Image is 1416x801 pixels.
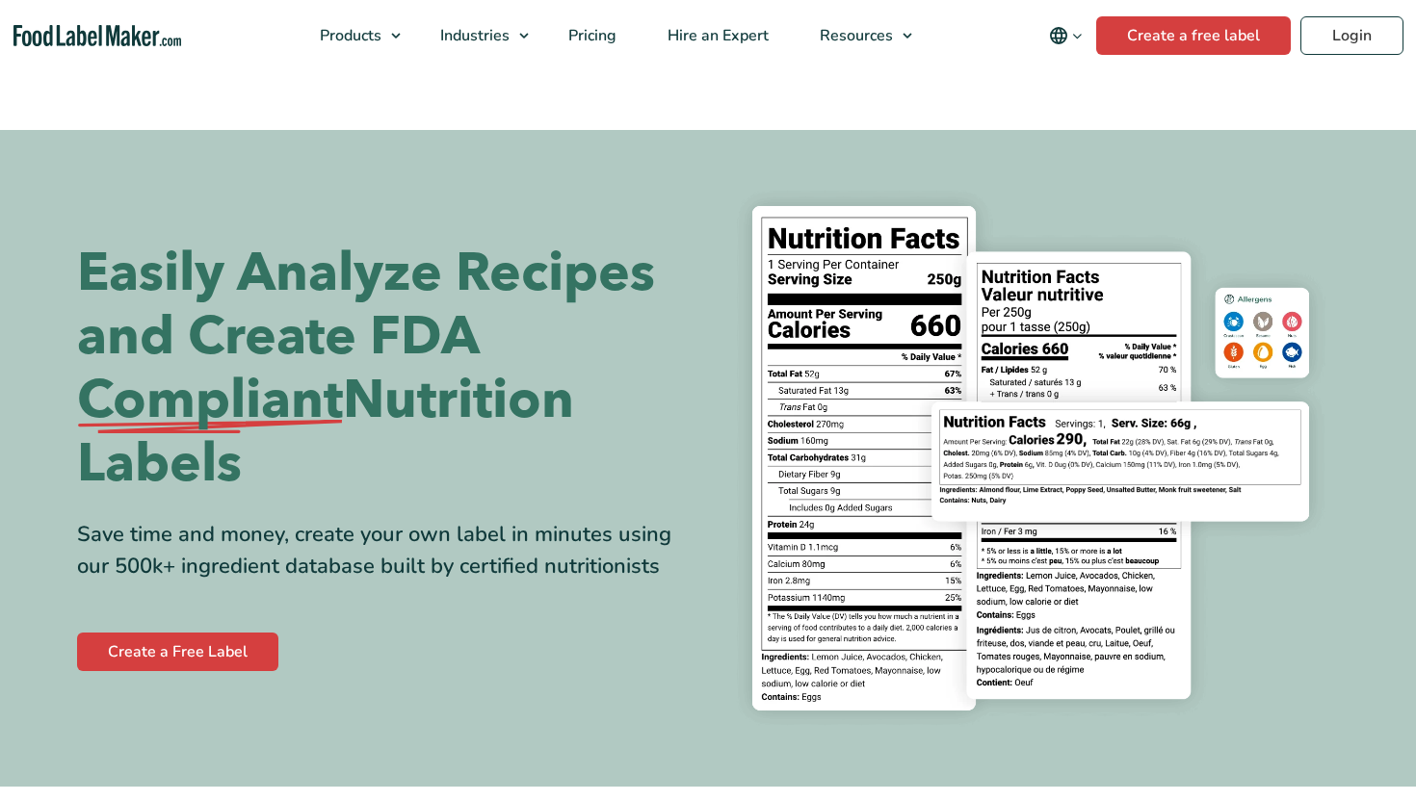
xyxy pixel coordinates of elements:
[1036,16,1096,55] button: Change language
[814,25,895,46] span: Resources
[563,25,618,46] span: Pricing
[77,369,343,432] span: Compliant
[1096,16,1291,55] a: Create a free label
[77,519,694,582] div: Save time and money, create your own label in minutes using our 500k+ ingredient database built b...
[1300,16,1403,55] a: Login
[13,25,181,47] a: Food Label Maker homepage
[77,633,278,671] a: Create a Free Label
[662,25,771,46] span: Hire an Expert
[434,25,511,46] span: Industries
[314,25,383,46] span: Products
[77,242,694,496] h1: Easily Analyze Recipes and Create FDA Nutrition Labels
